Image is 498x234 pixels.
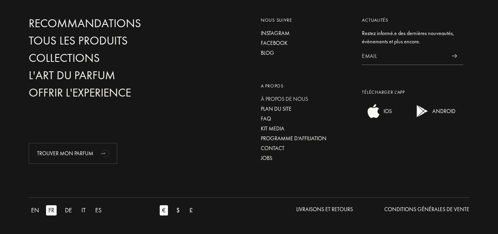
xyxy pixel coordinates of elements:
[93,205,109,215] a: ES
[261,82,350,89] div: A propos
[29,205,46,215] a: EN
[261,29,350,37] a: Instagram
[46,205,63,215] a: FR
[29,69,168,82] a: L'Art du Parfum
[160,205,168,215] div: €
[261,105,350,113] a: Plan du site
[29,17,168,30] a: Recommandations
[174,205,187,215] a: $
[46,205,57,215] div: FR
[29,86,168,100] a: Offrir l'experience
[261,39,350,47] a: Facebook
[79,205,93,215] a: IT
[98,145,114,161] div: animation
[362,29,463,46] div: Restez informé.e des dernières nouveautés, évènements et plus encore.
[174,205,182,215] div: $
[261,144,350,152] a: Contact
[415,103,430,119] img: android app
[362,113,392,121] a: ios appIOS
[187,205,195,215] div: £
[79,205,88,215] div: IT
[261,154,350,162] a: Jobs
[411,113,456,121] a: android appANDROID
[29,143,117,164] div: Trouver mon parfum
[384,205,469,214] div: Conditions Générales de Vente
[261,95,350,103] a: À propos de nous
[362,89,463,96] div: Télécharger L’app
[430,103,456,119] div: ANDROID
[63,205,79,215] a: DE
[296,205,353,214] div: Livraisons et Retours
[261,124,350,133] a: Kit media
[362,47,446,65] input: Email
[261,49,350,57] a: Blog
[382,103,392,119] div: IOS
[93,205,104,215] div: ES
[261,17,350,24] div: Nous suivre
[384,205,469,215] a: Conditions Générales de Vente
[29,205,41,215] div: EN
[29,34,168,48] a: Tous les produits
[261,134,350,143] a: Programme d’affiliation
[160,205,174,215] a: €
[452,54,457,58] img: news_send.svg
[187,205,200,215] a: £
[63,205,74,215] div: DE
[362,17,463,24] div: Actualités
[29,51,168,65] a: Collections
[296,205,353,215] a: Livraisons et Retours
[366,103,382,119] img: ios app
[261,115,350,123] a: FAQ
